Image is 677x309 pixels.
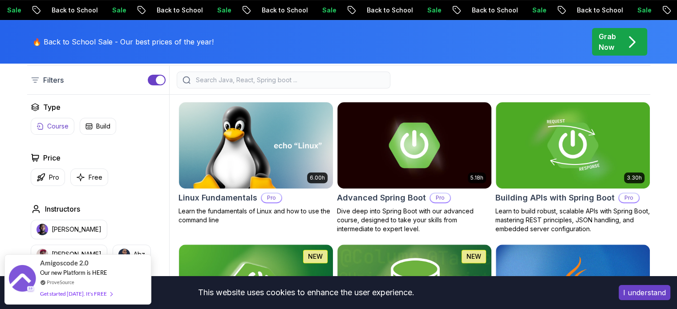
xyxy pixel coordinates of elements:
[495,207,650,233] p: Learn to build robust, scalable APIs with Spring Boot, mastering REST principles, JSON handling, ...
[310,174,325,181] p: 6.00h
[113,245,151,264] button: instructor imgAbz
[208,6,237,15] p: Sale
[523,6,552,15] p: Sale
[194,76,385,84] input: Search Java, React, Spring boot ...
[32,36,214,47] p: 🔥 Back to School Sale - Our best prices of the year!
[628,6,657,15] p: Sale
[619,285,670,300] button: Accept cookies
[337,102,491,189] img: Advanced Spring Boot card
[178,102,333,225] a: Linux Fundamentals card6.00hLinux FundamentalsProLearn the fundamentals of Linux and how to use t...
[36,249,48,260] img: instructor img
[47,122,69,131] p: Course
[89,173,102,182] p: Free
[9,265,36,294] img: provesource social proof notification image
[495,102,650,233] a: Building APIs with Spring Boot card3.30hBuilding APIs with Spring BootProLearn to build robust, s...
[43,102,61,112] h2: Type
[118,249,130,260] img: instructor img
[308,252,323,261] p: NEW
[31,118,74,135] button: Course
[31,245,107,264] button: instructor img[PERSON_NAME]
[599,31,616,52] p: Grab Now
[70,169,108,186] button: Free
[52,225,101,234] p: [PERSON_NAME]
[178,192,257,204] h2: Linux Fundamentals
[80,118,116,135] button: Build
[40,269,107,276] span: Our new Platform is HERE
[337,102,492,233] a: Advanced Spring Boot card5.18hAdvanced Spring BootProDive deep into Spring Boot with our advanced...
[31,169,65,186] button: Pro
[418,6,447,15] p: Sale
[466,252,481,261] p: NEW
[148,6,208,15] p: Back to School
[430,193,450,202] p: Pro
[568,6,628,15] p: Back to School
[358,6,418,15] p: Back to School
[470,174,483,181] p: 5.18h
[134,250,145,259] p: Abz
[496,102,650,189] img: Building APIs with Spring Boot card
[31,220,107,239] button: instructor img[PERSON_NAME]
[178,207,333,225] p: Learn the fundamentals of Linux and how to use the command line
[43,6,103,15] p: Back to School
[36,224,48,235] img: instructor img
[337,192,426,204] h2: Advanced Spring Boot
[463,6,523,15] p: Back to School
[619,193,639,202] p: Pro
[52,250,101,259] p: [PERSON_NAME]
[103,6,132,15] p: Sale
[96,122,110,131] p: Build
[49,173,59,182] p: Pro
[47,278,74,286] a: ProveSource
[253,6,313,15] p: Back to School
[495,192,615,204] h2: Building APIs with Spring Boot
[40,258,89,268] span: Amigoscode 2.0
[262,193,281,202] p: Pro
[313,6,342,15] p: Sale
[45,204,80,214] h2: Instructors
[179,102,333,189] img: Linux Fundamentals card
[337,207,492,233] p: Dive deep into Spring Boot with our advanced course, designed to take your skills from intermedia...
[43,75,64,85] p: Filters
[627,174,642,181] p: 3.30h
[7,283,605,302] div: This website uses cookies to enhance the user experience.
[43,152,61,163] h2: Price
[40,289,112,299] div: Get started [DATE]. It's FREE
